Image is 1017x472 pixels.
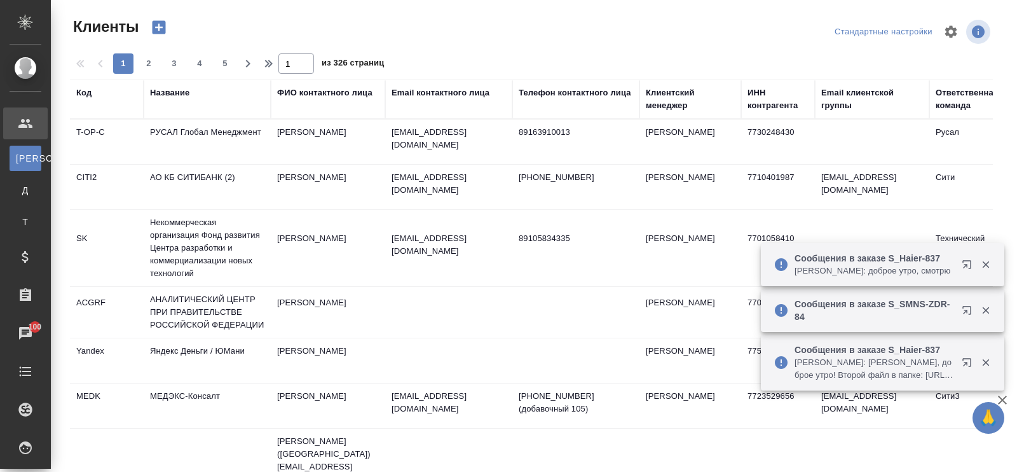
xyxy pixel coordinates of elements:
[70,226,144,270] td: SK
[519,232,633,245] p: 89105834335
[519,87,631,99] div: Телефон контактного лица
[164,57,184,70] span: 3
[70,17,139,37] span: Клиенты
[954,252,985,282] button: Открыть в новой вкладке
[646,87,735,112] div: Клиентский менеджер
[10,177,41,203] a: Д
[639,165,741,209] td: [PERSON_NAME]
[144,210,271,286] td: Некоммерческая организация Фонд развития Центра разработки и коммерциализации новых технологий
[795,252,953,265] p: Сообщения в заказе S_Haier-837
[150,87,189,99] div: Название
[954,350,985,380] button: Открыть в новой вкладке
[144,338,271,383] td: Яндекс Деньги / ЮМани
[831,22,936,42] div: split button
[70,165,144,209] td: CITI2
[639,120,741,164] td: [PERSON_NAME]
[139,53,159,74] button: 2
[741,165,815,209] td: 7710401987
[322,55,384,74] span: из 326 страниц
[3,317,48,349] a: 100
[639,290,741,335] td: [PERSON_NAME]
[795,344,953,356] p: Сообщения в заказе S_Haier-837
[815,165,929,209] td: [EMAIL_ADDRESS][DOMAIN_NAME]
[271,338,385,383] td: [PERSON_NAME]
[519,171,633,184] p: [PHONE_NUMBER]
[164,53,184,74] button: 3
[144,287,271,338] td: АНАЛИТИЧЕСКИЙ ЦЕНТР ПРИ ПРАВИТЕЛЬСТВЕ РОССИЙСКОЙ ФЕДЕРАЦИИ
[189,57,210,70] span: 4
[144,165,271,209] td: АО КБ СИТИБАНК (2)
[392,390,506,415] p: [EMAIL_ADDRESS][DOMAIN_NAME]
[973,259,999,270] button: Закрыть
[215,53,235,74] button: 5
[795,298,953,323] p: Сообщения в заказе S_SMNS-ZDR-84
[519,126,633,139] p: 89163910013
[271,226,385,270] td: [PERSON_NAME]
[973,357,999,368] button: Закрыть
[271,120,385,164] td: [PERSON_NAME]
[76,87,92,99] div: Код
[392,232,506,258] p: [EMAIL_ADDRESS][DOMAIN_NAME]
[139,57,159,70] span: 2
[973,305,999,316] button: Закрыть
[392,126,506,151] p: [EMAIL_ADDRESS][DOMAIN_NAME]
[966,20,993,44] span: Посмотреть информацию
[70,338,144,383] td: Yandex
[271,384,385,428] td: [PERSON_NAME]
[144,17,174,38] button: Создать
[271,290,385,335] td: [PERSON_NAME]
[144,120,271,164] td: РУСАЛ Глобал Менеджмент
[741,338,815,383] td: 7750005725
[215,57,235,70] span: 5
[741,290,815,335] td: 7708244720
[821,87,923,112] div: Email клиентской группы
[21,321,50,333] span: 100
[392,87,489,99] div: Email контактного лица
[16,184,35,197] span: Д
[392,171,506,197] p: [EMAIL_ADDRESS][DOMAIN_NAME]
[954,298,985,328] button: Открыть в новой вкладке
[639,226,741,270] td: [PERSON_NAME]
[271,165,385,209] td: [PERSON_NAME]
[795,265,953,277] p: [PERSON_NAME]: доброе утро, смотрю
[70,384,144,428] td: MEDK
[189,53,210,74] button: 4
[10,209,41,235] a: Т
[16,216,35,228] span: Т
[741,384,815,428] td: 7723529656
[747,87,809,112] div: ИНН контрагента
[936,17,966,47] span: Настроить таблицу
[639,338,741,383] td: [PERSON_NAME]
[10,146,41,171] a: [PERSON_NAME]
[741,226,815,270] td: 7701058410
[639,384,741,428] td: [PERSON_NAME]
[741,120,815,164] td: 7730248430
[795,356,953,382] p: [PERSON_NAME]: [PERSON_NAME], доброе утро! Второй файл в папке: [URL][DOMAIN_NAME]
[70,120,144,164] td: T-OP-C
[144,384,271,428] td: МЕДЭКС-Консалт
[70,290,144,335] td: ACGRF
[16,152,35,165] span: [PERSON_NAME]
[277,87,372,99] div: ФИО контактного лица
[519,390,633,415] p: [PHONE_NUMBER] (добавочный 105)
